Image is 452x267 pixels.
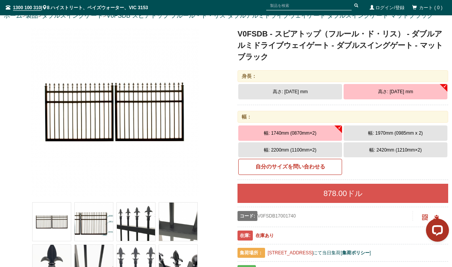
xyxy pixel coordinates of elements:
font: 集荷場所： [240,250,263,255]
font: 幅: 2420mm (1210mm×2) [369,147,422,153]
font: > [22,12,26,19]
font: 高さ: [DATE] mm [378,89,413,94]
input: 製品を検索 [266,1,352,10]
a: ダブルスイングゲート [42,12,103,19]
font: コード: [240,213,255,219]
font: にて当日集荷 [313,250,341,255]
span: クリックしてURLをコピー [433,215,439,221]
font: 幅: 1970mm (0985mm x 2) [368,130,423,136]
iframe: LiveChatチャットウィジェット [420,216,452,248]
font: V0FSDB17001740 [257,213,296,219]
button: 幅: 1740mm (0870mm×2) [238,125,342,141]
font: > [103,12,106,19]
button: 幅: 2200mm (1100mm×2) [238,142,342,158]
font: 身長： [242,73,257,79]
font: 自分のサイズを問い合わせる [255,163,325,170]
font: 在庫: [240,233,251,238]
a: V0FSDB - スピアトップ（フルール・ド・リス） - ダブルアルミドライブウェイゲート - ダブルスイングゲート - マットブラック - 高さ：1700 mm 幅：1740 mm（0870m... [5,28,225,197]
a: V0FSDB スピアトップ フルール・ド・リス ダブルアルミドライブウェイゲート ダブルスイングゲート マットブラック [106,12,433,19]
font: 幅: 1740mm (0870mm×2) [264,130,316,136]
img: V0FSDB - スピアトップ（フルール・ド・リス） - ダブルアルミドライブウェイゲート - ダブルスイングゲート - マットブラック - 高さ：1700 mm 幅：1740 mm（0870m... [31,28,199,197]
font: 878.00 [323,189,347,198]
font: ドル [347,189,362,198]
img: V0FSDB - スピアトップ（フルール・ド・リス） - ダブルアルミドライブウェイゲート - ダブルスイングゲート - マットブラック [75,203,113,241]
button: 幅: 2420mm (1210mm×2) [344,142,447,158]
font: > [38,12,41,19]
button: 高さ: [DATE] mm [344,84,447,99]
font: 高さ: [DATE] mm [273,89,308,94]
a: 製品 [26,12,38,19]
font: 幅: 2200mm (1100mm×2) [264,147,316,153]
img: V0FSDB - スピアトップ（フルール・ド・リス） - ダブルアルミドライブウェイゲート - ダブルスイングゲート - マットブラック [33,203,71,241]
font: カート ( 0 ) [419,5,442,10]
a: 自分のサイズを問い合わせる [238,159,342,175]
font: 8 ハイストリート、ベイズウォーター、VIC 3153 [47,5,148,10]
a: 集荷ポリシー [342,250,370,255]
button: 幅: 1970mm (0985mm x 2) [344,125,447,141]
font: | [10,5,42,11]
font: 幅： [242,114,252,120]
a: ホーム [4,12,22,19]
font: 在庫あり [255,233,274,238]
font: [ [341,250,342,255]
button: 高さ: [DATE] mm [238,84,342,99]
font: ] [370,250,371,255]
font: V0FSDB - スピアトップ（フルール・ド・リス） - ダブルアルミドライブウェイゲート - ダブルスイングゲート - マットブラック [237,30,443,61]
img: V0FSDB - スピアトップ（フルール・ド・リス） - ダブルアルミドライブウェイゲート - ダブルスイングゲート - マットブラック [159,203,197,241]
a: ログイン/登録 [375,5,404,10]
img: V0FSDB - スピアトップ（フルール・ド・リス） - ダブルアルミドライブウェイゲート - ダブルスイングゲート - マットブラック [117,203,155,241]
a: [STREET_ADDRESS] [268,250,313,255]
